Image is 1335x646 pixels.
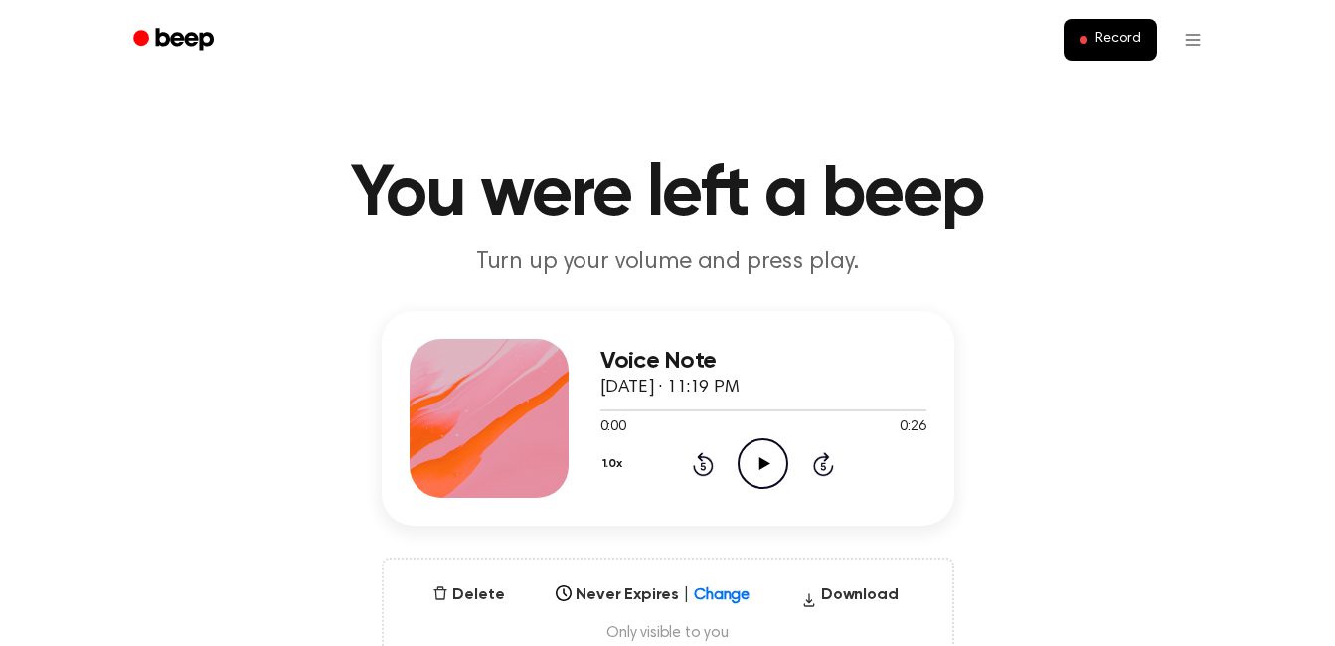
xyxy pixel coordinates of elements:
[600,379,740,397] span: [DATE] · 11:19 PM
[119,21,232,60] a: Beep
[600,417,626,438] span: 0:00
[600,447,630,481] button: 1.0x
[424,583,512,607] button: Delete
[900,417,925,438] span: 0:26
[600,348,926,375] h3: Voice Note
[159,159,1177,231] h1: You were left a beep
[1169,16,1217,64] button: Open menu
[1095,31,1140,49] span: Record
[408,623,928,643] span: Only visible to you
[1064,19,1156,61] button: Record
[286,246,1050,279] p: Turn up your volume and press play.
[793,583,907,615] button: Download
